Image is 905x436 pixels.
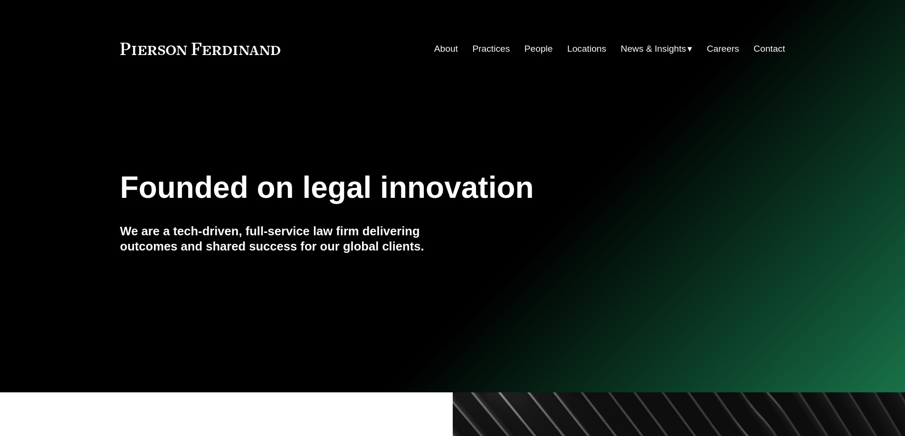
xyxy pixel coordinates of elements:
h4: We are a tech-driven, full-service law firm delivering outcomes and shared success for our global... [120,223,453,254]
span: News & Insights [621,41,686,57]
a: Locations [567,40,606,58]
a: Practices [472,40,510,58]
a: Contact [753,40,785,58]
a: People [524,40,553,58]
a: Careers [707,40,739,58]
a: About [434,40,458,58]
h1: Founded on legal innovation [120,170,675,205]
a: folder dropdown [621,40,693,58]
